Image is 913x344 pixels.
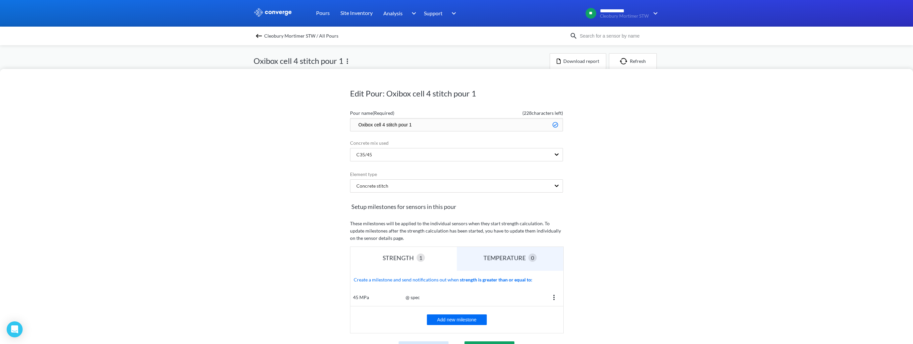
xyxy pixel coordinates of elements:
div: Concrete stitch [351,182,388,190]
img: logo_ewhite.svg [254,8,292,17]
p: These milestones will be applied to the individual sensors when they start strength calculation. ... [350,220,563,242]
b: strength is greater than or equal to: [460,277,532,282]
label: Element type [350,171,563,178]
span: Support [424,9,443,17]
img: downArrow.svg [407,9,418,17]
input: Type the pour name here [350,118,563,131]
span: Setup milestones for sensors in this pour [350,202,563,211]
span: Analysis [383,9,403,17]
img: icon-search.svg [570,32,578,40]
img: downArrow.svg [649,9,659,17]
span: ( 228 characters left) [456,109,563,117]
span: Cleobury Mortimer STW [600,14,649,19]
input: Search for a sensor by name [578,32,658,40]
button: Add new milestone [427,314,487,325]
div: STRENGTH [383,253,417,262]
span: Create a milestone and send notifications out when [351,276,563,283]
div: TEMPERATURE [483,253,528,262]
label: Concrete mix used [350,139,563,147]
label: Pour name (Required) [350,109,456,117]
span: 0 [531,254,534,262]
h1: Edit Pour: Oxibox cell 4 stitch pour 1 [350,88,563,99]
img: downArrow.svg [447,9,458,17]
span: 1 [419,254,422,262]
span: Cleobury Mortimer STW / All Pours [264,31,338,41]
div: Open Intercom Messenger [7,321,23,337]
img: more.svg [550,293,558,301]
div: C35/45 [351,151,372,158]
div: @ spec [406,294,557,301]
div: 45 MPa [350,294,406,301]
img: backspace.svg [255,32,263,40]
